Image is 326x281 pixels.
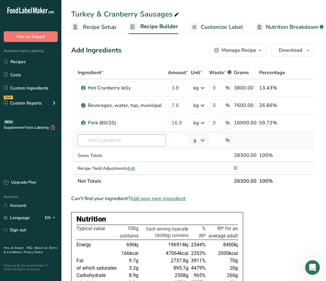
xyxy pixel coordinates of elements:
[259,119,285,127] div: 59.72%
[191,242,206,248] span: 2344%
[4,246,25,250] a: Hire an Expert .
[71,195,314,202] div: Can't find your ingredient?
[71,45,122,55] div: Add Ingredients
[88,119,162,127] div: Pork (80/20)
[76,272,118,279] td: Carbohydrate
[4,212,30,223] a: Language
[234,119,257,127] div: 16900.00
[76,257,118,264] td: Fat
[78,69,103,76] span: Ingredient
[88,84,162,92] div: Hot Cranberry Jelly
[266,23,318,31] span: Nutrition Breakdown
[4,246,57,254] a: Terms & Conditions .
[121,250,138,256] span: 166kcal
[4,120,14,124] div: BETA
[191,250,206,256] span: 2353%
[27,246,34,250] a: FAQ .
[305,260,320,275] iframe: Intercom live chat
[140,225,190,240] th: Each serving (typically 28300g) contains
[71,20,116,34] a: Recipe Setup
[234,102,257,109] div: 7600.00
[207,272,238,279] td: 260g
[168,242,188,248] span: 196914kj
[78,152,165,159] div: Gross Totals
[76,240,118,250] td: Energy
[193,84,199,92] div: kg
[175,272,188,278] span: 2508g
[76,264,118,272] td: of which saturates
[24,250,43,254] a: Privacy Policy
[209,69,231,76] div: Waste
[76,225,118,240] th: Typical value
[234,69,249,76] span: Grams
[193,102,199,109] div: kg
[71,9,180,20] div: Turkey & Cranberry Sausages
[166,250,188,256] span: 47064kcal
[208,226,238,239] span: RI* for an average adult
[201,23,243,31] span: Customize Label
[191,258,206,264] span: 3911%
[130,195,186,202] span: Add your own ingredient
[271,44,314,56] button: Download
[129,265,138,271] span: 3.2g
[4,31,58,42] button: Hire an Expert
[209,44,266,56] button: Manage Recipe
[129,258,138,264] span: 9.7g
[128,165,135,171] span: Edit
[191,69,202,76] span: Unit
[83,23,116,31] span: Recipe Setup
[222,47,256,54] div: Manage Recipe
[193,119,199,127] div: kg
[78,134,165,146] input: Add Ingredient
[259,84,285,92] div: 13.43%
[190,20,243,34] a: Customize Label
[168,69,188,76] span: Amount
[140,22,178,31] span: Recipe Builder
[199,226,206,239] span: % RI*
[76,214,238,225] div: Nutrition
[234,165,257,172] div: 0
[259,69,285,76] span: Percentage
[118,225,140,240] th: 100g contains
[129,272,138,278] span: 8.9g
[207,257,238,264] td: 70g
[259,152,285,159] div: 100%
[258,174,286,187] th: 100%
[207,264,238,272] td: 20g
[4,96,13,99] div: NEW
[173,265,188,271] span: 895.7g
[4,180,36,186] div: Upgrade Plan
[233,174,258,187] th: 28300.00
[129,20,178,34] a: Recipe Builder
[45,214,58,222] div: EN
[207,240,238,250] td: 8400kj
[191,265,206,271] span: 4479%
[126,242,138,248] span: 696kj
[171,258,188,264] span: 2737.8g
[193,137,196,144] div: g
[4,264,58,271] div: Powered By FoodLabelMaker © 2025 All Rights Reserved
[255,20,324,34] a: Nutrition Breakdown
[34,246,49,250] a: About Us .
[207,250,238,257] td: 2000kcal
[234,152,257,159] div: 28300.00
[279,47,302,54] span: Download
[259,102,285,109] div: 26.86%
[194,272,206,278] span: 965%
[4,100,42,106] div: Custom Reports
[76,174,233,187] th: Net Totals
[88,102,162,109] div: Beverages, water, tap, municipal
[78,165,165,172] div: Recipe Yield Adjustments
[234,84,257,92] div: 3800.00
